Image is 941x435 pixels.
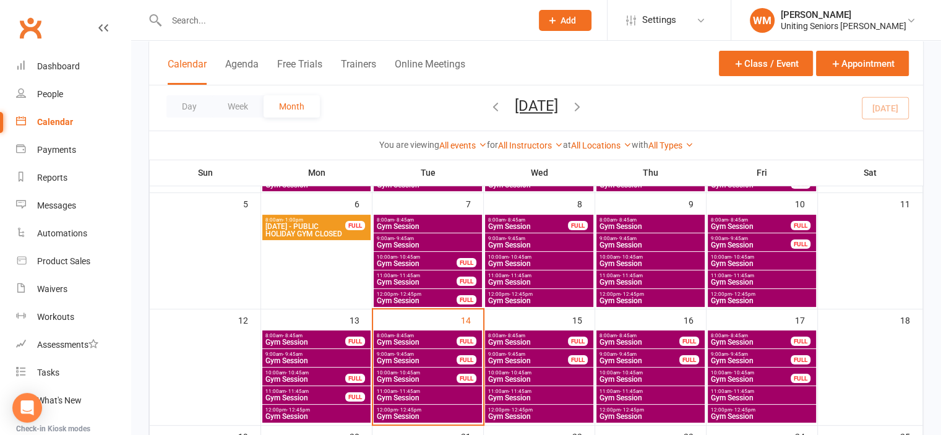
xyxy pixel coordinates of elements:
[617,217,637,223] span: - 8:45am
[795,193,817,213] div: 10
[283,351,303,357] span: - 9:45am
[376,291,457,297] span: 12:00pm
[620,389,643,394] span: - 11:45am
[620,273,643,278] span: - 11:45am
[710,241,791,249] span: Gym Session
[710,236,791,241] span: 9:00am
[37,173,67,183] div: Reports
[488,260,591,267] span: Gym Session
[488,394,591,402] span: Gym Session
[397,254,420,260] span: - 10:45am
[599,338,680,346] span: Gym Session
[684,309,706,330] div: 16
[376,217,479,223] span: 8:00am
[265,376,346,383] span: Gym Session
[398,407,421,413] span: - 12:45pm
[488,333,569,338] span: 8:00am
[37,312,74,322] div: Workouts
[599,254,702,260] span: 10:00am
[710,376,791,383] span: Gym Session
[488,278,591,286] span: Gym Session
[707,160,818,186] th: Fri
[345,221,365,230] div: FULL
[12,393,42,423] div: Open Intercom Messenger
[679,337,699,346] div: FULL
[397,389,420,394] span: - 11:45am
[376,241,479,249] span: Gym Session
[212,95,264,118] button: Week
[16,80,131,108] a: People
[488,370,591,376] span: 10:00am
[37,395,82,405] div: What's New
[642,6,676,34] span: Settings
[731,273,754,278] span: - 11:45am
[265,413,368,420] span: Gym Session
[620,370,643,376] span: - 10:45am
[731,389,754,394] span: - 11:45am
[265,407,368,413] span: 12:00pm
[509,370,531,376] span: - 10:45am
[617,351,637,357] span: - 9:45am
[376,376,457,383] span: Gym Session
[515,97,558,114] button: [DATE]
[599,394,702,402] span: Gym Session
[376,394,479,402] span: Gym Session
[376,236,479,241] span: 9:00am
[286,389,309,394] span: - 11:45am
[595,160,707,186] th: Thu
[679,355,699,364] div: FULL
[243,193,260,213] div: 5
[710,260,814,267] span: Gym Session
[397,273,420,278] span: - 11:45am
[488,236,591,241] span: 9:00am
[900,309,922,330] div: 18
[225,58,259,85] button: Agenda
[395,58,465,85] button: Online Meetings
[599,407,702,413] span: 12:00pm
[710,370,791,376] span: 10:00am
[572,309,595,330] div: 15
[488,223,569,230] span: Gym Session
[488,407,591,413] span: 12:00pm
[488,338,569,346] span: Gym Session
[599,351,680,357] span: 9:00am
[509,273,531,278] span: - 11:45am
[791,374,810,383] div: FULL
[599,260,702,267] span: Gym Session
[599,291,702,297] span: 12:00pm
[781,9,906,20] div: [PERSON_NAME]
[394,217,414,223] span: - 8:45am
[16,275,131,303] a: Waivers
[488,389,591,394] span: 11:00am
[791,221,810,230] div: FULL
[599,236,702,241] span: 9:00am
[16,53,131,80] a: Dashboard
[509,407,533,413] span: - 12:45pm
[818,160,923,186] th: Sat
[457,295,476,304] div: FULL
[37,145,76,155] div: Payments
[505,236,525,241] span: - 9:45am
[163,12,523,29] input: Search...
[719,51,813,76] button: Class / Event
[37,200,76,210] div: Messages
[728,217,748,223] span: - 8:45am
[37,228,87,238] div: Automations
[283,217,303,223] span: - 1:00pm
[710,407,814,413] span: 12:00pm
[710,394,814,402] span: Gym Session
[710,223,791,230] span: Gym Session
[488,376,591,383] span: Gym Session
[488,217,569,223] span: 8:00am
[16,164,131,192] a: Reports
[264,95,320,118] button: Month
[505,333,525,338] span: - 8:45am
[265,394,346,402] span: Gym Session
[632,140,648,150] strong: with
[710,338,791,346] span: Gym Session
[376,338,457,346] span: Gym Session
[265,338,346,346] span: Gym Session
[571,140,632,150] a: All Locations
[37,340,98,350] div: Assessments
[150,160,261,186] th: Sun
